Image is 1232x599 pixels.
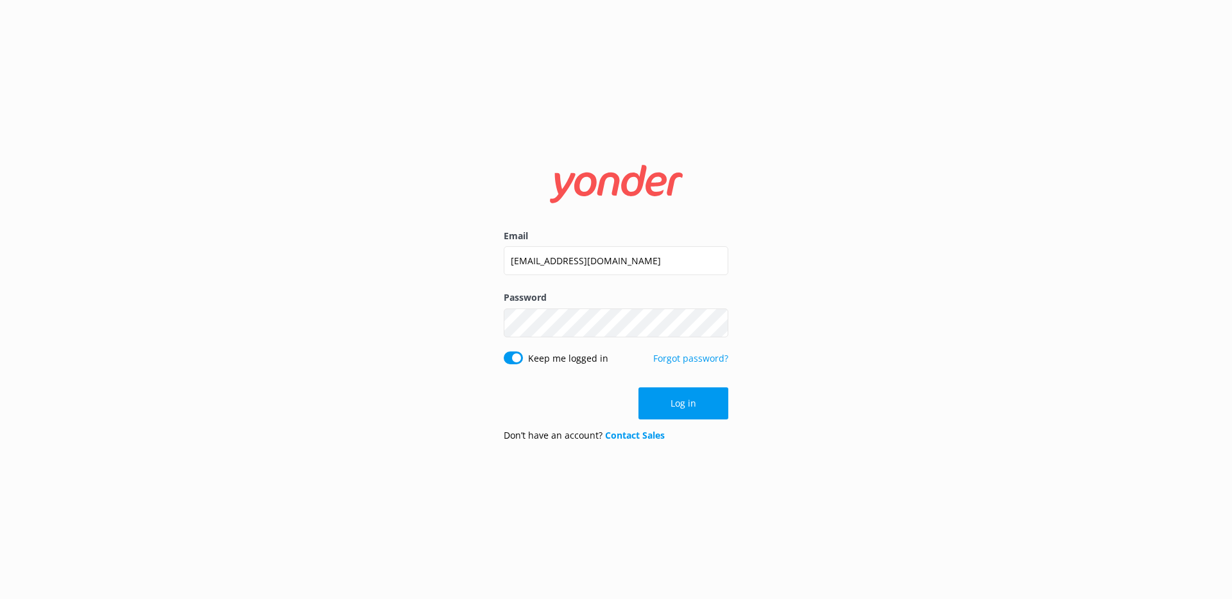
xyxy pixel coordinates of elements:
button: Show password [703,310,728,335]
button: Log in [638,387,728,419]
a: Contact Sales [605,429,665,441]
label: Email [504,229,728,243]
p: Don’t have an account? [504,428,665,443]
a: Forgot password? [653,352,728,364]
label: Keep me logged in [528,351,608,366]
label: Password [504,291,728,305]
input: user@emailaddress.com [504,246,728,275]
